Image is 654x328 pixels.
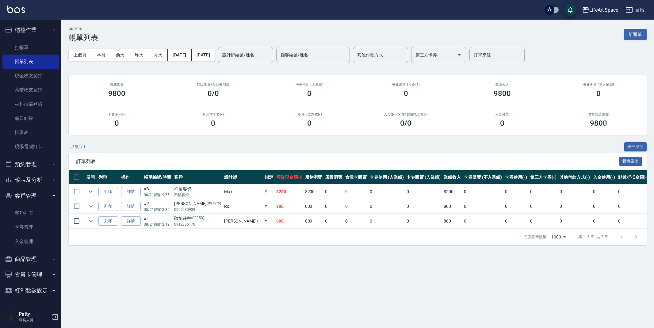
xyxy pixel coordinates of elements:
td: 0 [405,214,442,228]
p: (0939ro) [207,200,221,207]
a: 材料自購登錄 [2,97,59,111]
button: 列印 [98,187,118,196]
p: 08/21 (四) 19:55 [144,192,171,198]
td: 0 [591,185,617,199]
button: 前天 [111,49,130,61]
th: 帳單編號/時間 [142,170,173,185]
th: 卡券販賣 (不入業績) [462,170,503,185]
h2: 入金儲值 [461,113,543,116]
td: 0 [503,185,529,199]
h3: 9800 [494,89,511,98]
h3: 服務消費 [76,83,158,87]
td: 800 [442,199,462,214]
td: 0 [323,214,344,228]
button: 上個月 [69,49,92,61]
a: 帳單列表 [2,55,59,69]
td: [PERSON_NAME] /H [223,214,263,228]
h2: 卡券使用 (入業績) [269,83,350,87]
h3: 0 /0 [400,119,411,128]
h2: 卡券販賣 (不入業績) [558,83,639,87]
th: 第三方卡券(-) [529,170,558,185]
td: 8200 [304,185,324,199]
td: 0 [503,199,529,214]
img: Person [5,311,17,323]
h2: 第三方卡券(-) [172,113,254,116]
h2: ORDERS [69,27,98,31]
p: 第 1–3 筆 共 3 筆 [578,234,608,240]
td: Roi [223,199,263,214]
h2: 營業現金應收 [558,113,639,116]
p: 共 3 筆, 1 / 1 [69,144,86,150]
h2: 卡券使用(-) [76,113,158,116]
a: 報表匯出 [619,158,642,164]
button: 昨天 [130,49,149,61]
td: #1 [142,214,173,228]
h3: 0 [307,119,312,128]
td: 0 [558,214,592,228]
button: 列印 [98,202,118,211]
a: 現金收支登錄 [2,69,59,83]
h3: 9800 [108,89,125,98]
a: 打帳單 [2,40,59,55]
span: 訂單列表 [76,158,619,165]
td: 0 [323,185,344,199]
td: 0 [591,214,617,228]
a: 詳情 [121,216,141,226]
td: 0 [323,199,344,214]
td: #3 [142,185,173,199]
a: 現場電腦打卡 [2,139,59,154]
button: expand row [86,216,95,226]
td: 0 [405,185,442,199]
button: 全部展開 [624,142,647,152]
th: 其他付款方式(-) [558,170,592,185]
button: expand row [86,187,95,196]
td: Y [263,185,275,199]
button: 客戶管理 [2,188,59,204]
button: 本月 [92,49,111,61]
th: 店販消費 [323,170,344,185]
th: 點數折抵金額(-) [617,170,650,185]
p: 0909080939 [174,207,221,212]
p: 每頁顯示數量 [524,234,546,240]
td: Max [223,185,263,199]
button: 列印 [98,216,118,226]
button: 預約管理 [2,156,59,172]
td: 0 [617,185,650,199]
th: 列印 [97,170,120,185]
td: 0 [344,185,368,199]
button: Open [454,50,464,60]
th: 服務消費 [304,170,324,185]
button: 登出 [623,4,647,16]
th: 業績收入 [442,170,462,185]
button: 櫃檯作業 [2,22,59,38]
button: save [564,4,576,16]
button: 會員卡管理 [2,267,59,283]
div: [PERSON_NAME] [174,200,221,207]
th: 營業現金應收 [275,170,304,185]
td: 0 [462,199,503,214]
button: 今天 [149,49,168,61]
td: 0 [529,199,558,214]
p: (ha02858) [187,215,205,222]
td: 0 [344,199,368,214]
td: 8200 [275,185,304,199]
th: 入金使用(-) [591,170,617,185]
h3: 0 [596,89,601,98]
p: 08/21 (四) 13:36 [144,207,171,212]
h2: 其他付款方式(-) [269,113,350,116]
h2: 業績收入 [461,83,543,87]
button: 商品管理 [2,251,59,267]
button: [DATE] [192,49,215,61]
h2: 入金使用(-) /點數折抵金額(-) [365,113,446,116]
th: 客戶 [173,170,223,185]
th: 卡券使用(-) [503,170,529,185]
a: 客戶列表 [2,206,59,220]
td: 800 [304,214,324,228]
td: 0 [617,214,650,228]
div: 陳怡臻 [174,215,221,222]
button: 紅利點數設定 [2,283,59,299]
th: 操作 [120,170,142,185]
h5: Patty [19,311,50,317]
a: 卡券管理 [2,220,59,234]
div: 不留客資 [174,186,221,192]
